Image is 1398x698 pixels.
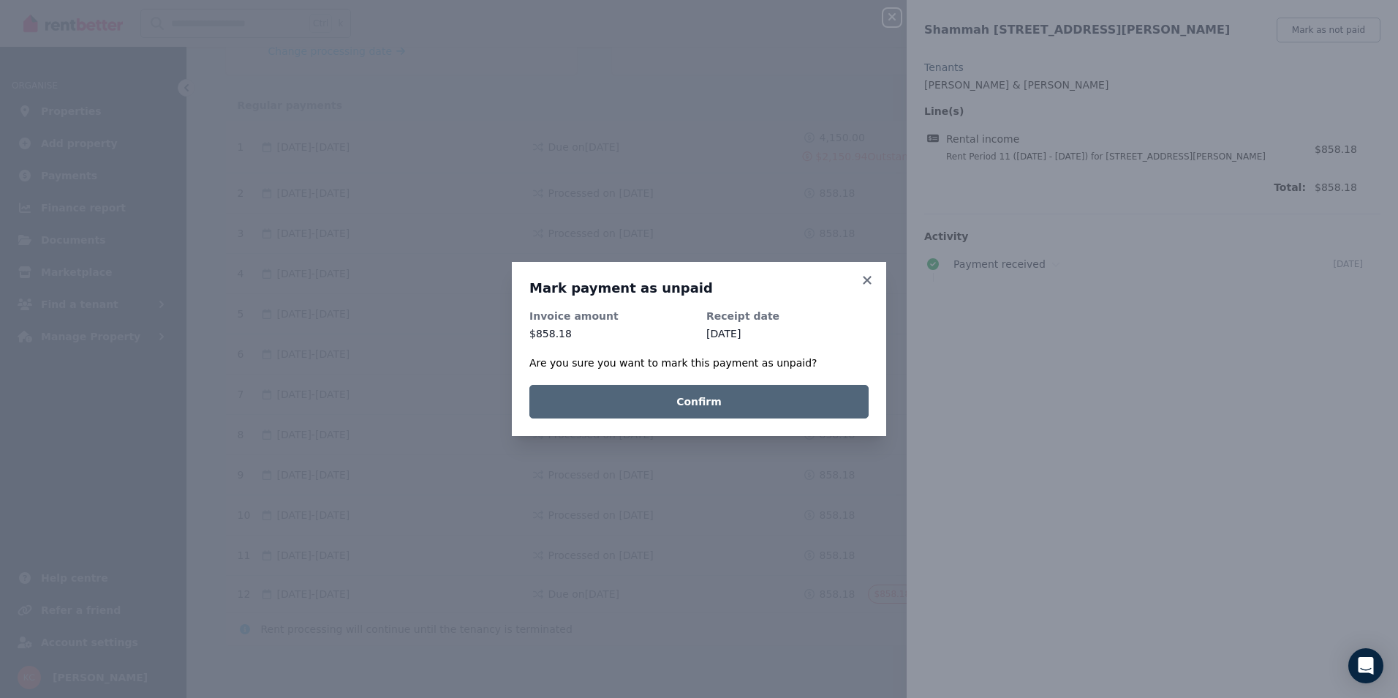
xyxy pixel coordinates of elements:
h3: Mark payment as unpaid [529,279,869,297]
div: Open Intercom Messenger [1348,648,1383,683]
button: Confirm [529,385,869,419]
dd: $858.18 [529,326,692,341]
dt: Receipt date [706,309,869,323]
dt: Invoice amount [529,309,692,323]
dd: [DATE] [706,326,869,341]
div: Are you sure you want to mark this payment as unpaid? [529,356,869,370]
